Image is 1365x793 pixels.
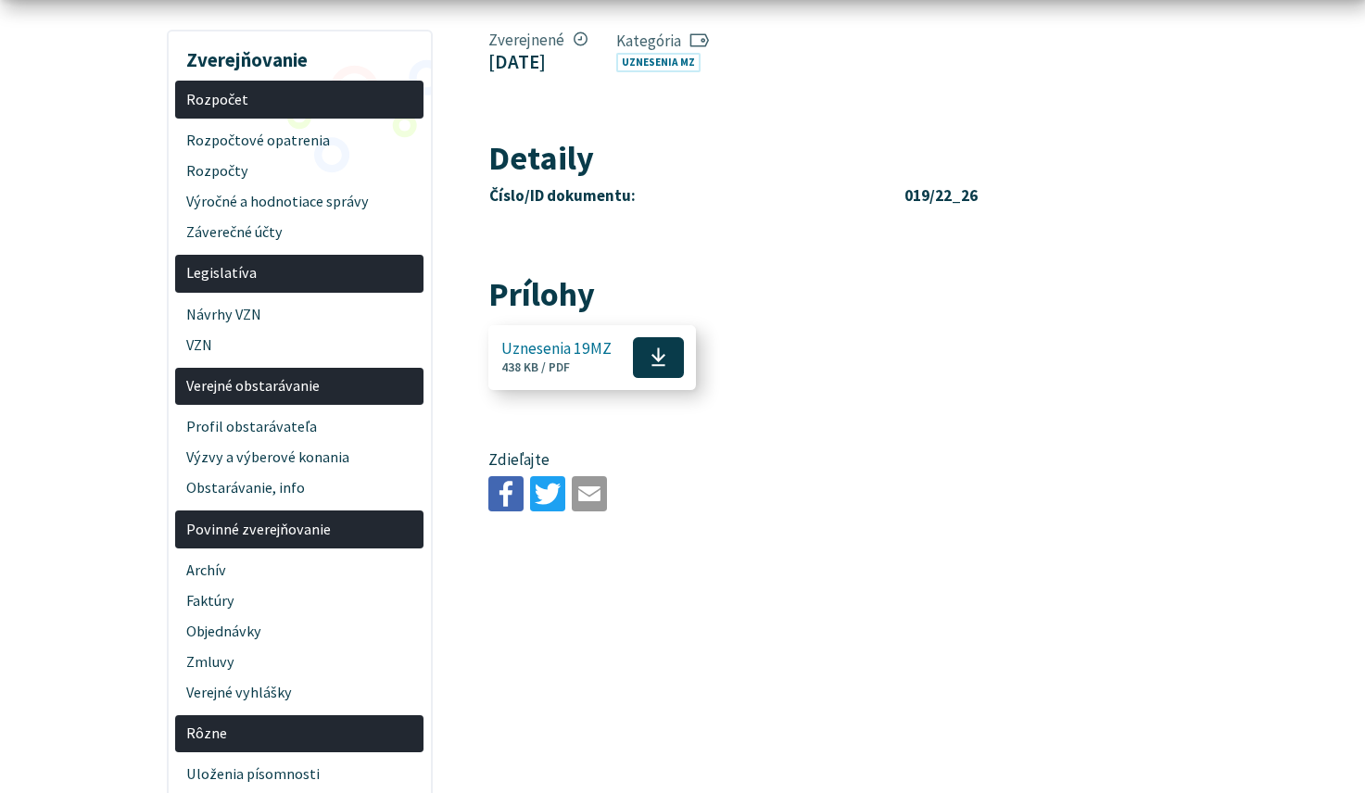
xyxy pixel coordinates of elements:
a: Návrhy VZN [175,299,423,330]
span: Návrhy VZN [186,299,413,330]
h2: Detaily [488,140,1114,177]
span: Zmluvy [186,647,413,677]
a: Uznesenia MZ [616,53,701,72]
a: Záverečné účty [175,217,423,247]
span: Rozpočet [186,84,413,115]
span: 438 KB / PDF [501,359,570,375]
a: Objednávky [175,616,423,647]
span: Rozpočtové opatrenia [186,126,413,157]
h3: Zverejňovanie [175,35,423,74]
a: Výzvy a výberové konania [175,443,423,473]
img: Zdieľať na Twitteri [530,476,565,511]
span: Povinné zverejňovanie [186,514,413,545]
a: Rozpočty [175,157,423,187]
th: Číslo/ID dokumentu: [488,183,904,209]
a: Výročné a hodnotiace správy [175,186,423,217]
a: Verejné obstarávanie [175,368,423,406]
span: VZN [186,330,413,360]
img: Zdieľať e-mailom [572,476,607,511]
span: Rôzne [186,718,413,749]
figcaption: [DATE] [488,50,588,73]
span: Obstarávanie, info [186,473,413,504]
img: Zdieľať na Facebooku [488,476,524,511]
span: Objednávky [186,616,413,647]
strong: 019/22_26 [904,185,978,206]
span: Zverejnené [488,30,588,50]
a: Faktúry [175,585,423,616]
span: Kategória [616,31,709,51]
span: Výročné a hodnotiace správy [186,186,413,217]
span: Uznesenia 19MZ [501,340,612,358]
a: Profil obstarávateľa [175,412,423,443]
a: Povinné zverejňovanie [175,510,423,548]
span: Záverečné účty [186,217,413,247]
span: Výzvy a výberové konania [186,443,413,473]
span: Rozpočty [186,157,413,187]
a: Verejné vyhlášky [175,677,423,708]
a: Rozpočtové opatrenia [175,126,423,157]
a: Uloženia písomnosti [175,760,423,790]
a: Legislatíva [175,255,423,293]
span: Verejné vyhlášky [186,677,413,708]
a: Rôzne [175,715,423,753]
a: Rozpočet [175,81,423,119]
span: Archív [186,555,413,585]
a: Uznesenia 19MZ 438 KB / PDF [488,325,696,390]
span: Uloženia písomnosti [186,760,413,790]
a: Obstarávanie, info [175,473,423,504]
span: Legislatíva [186,258,413,289]
a: Zmluvy [175,647,423,677]
p: Zdieľajte [488,448,1114,472]
a: VZN [175,330,423,360]
h2: Prílohy [488,276,1114,313]
span: Profil obstarávateľa [186,412,413,443]
a: Archív [175,555,423,585]
span: Verejné obstarávanie [186,371,413,401]
span: Faktúry [186,585,413,616]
